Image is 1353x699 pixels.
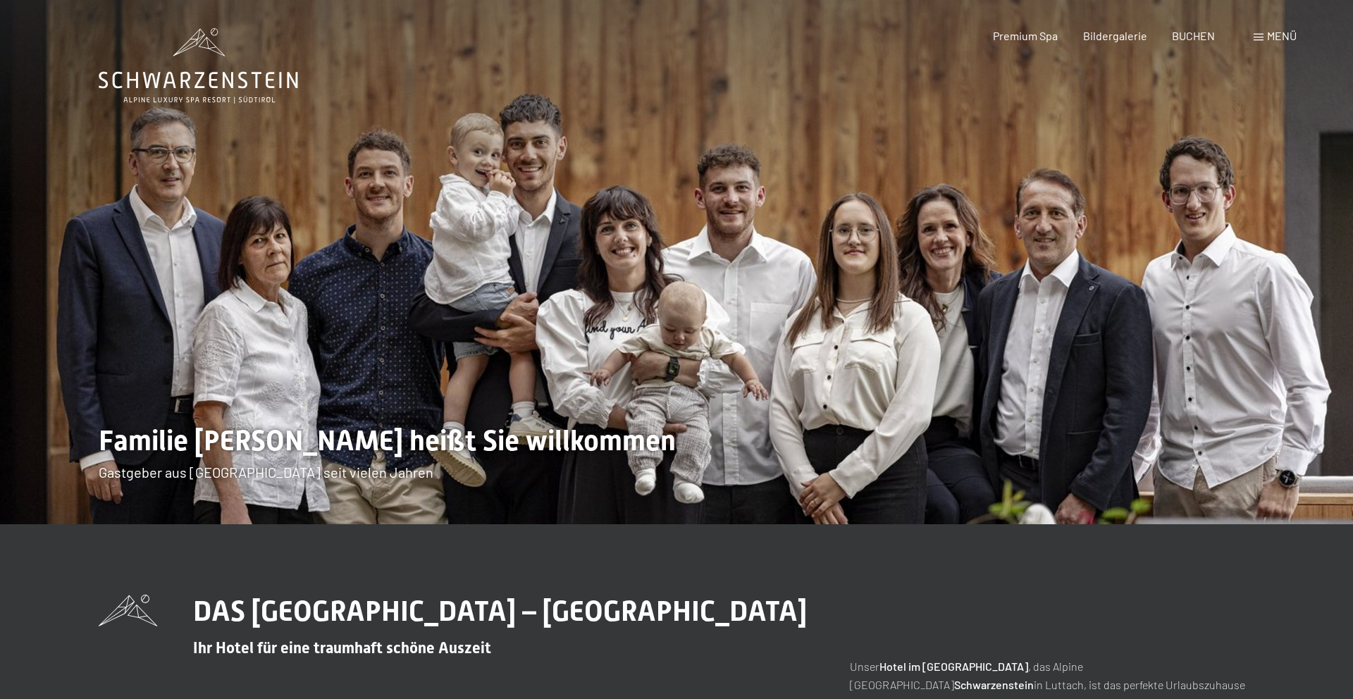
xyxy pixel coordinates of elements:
a: BUCHEN [1172,29,1215,42]
strong: Schwarzenstein [954,678,1034,691]
span: Menü [1267,29,1297,42]
span: DAS [GEOGRAPHIC_DATA] – [GEOGRAPHIC_DATA] [193,595,807,628]
a: Premium Spa [993,29,1058,42]
strong: Hotel im [GEOGRAPHIC_DATA] [879,660,1028,673]
span: Gastgeber aus [GEOGRAPHIC_DATA] seit vielen Jahren [99,464,433,481]
span: Familie [PERSON_NAME] heißt Sie willkommen [99,424,676,457]
a: Bildergalerie [1083,29,1147,42]
span: Ihr Hotel für eine traumhaft schöne Auszeit [193,639,491,657]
